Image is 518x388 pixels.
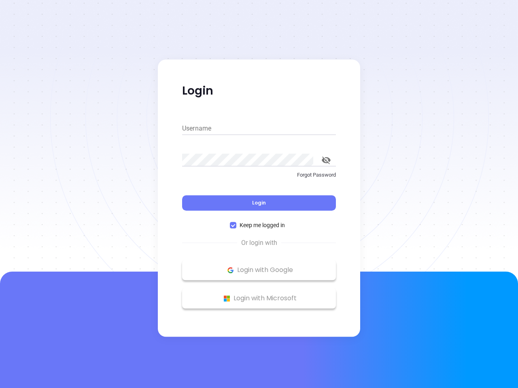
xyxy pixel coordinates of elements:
button: Login [182,195,336,211]
img: Microsoft Logo [222,293,232,304]
img: Google Logo [225,265,236,275]
p: Login with Microsoft [186,292,332,304]
button: Google Logo Login with Google [182,260,336,280]
span: Or login with [237,238,281,248]
a: Forgot Password [182,171,336,186]
p: Forgot Password [182,171,336,179]
span: Keep me logged in [236,221,288,230]
button: toggle password visibility [316,150,336,170]
p: Login with Google [186,264,332,276]
span: Login [252,199,266,206]
p: Login [182,84,336,98]
button: Microsoft Logo Login with Microsoft [182,288,336,308]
